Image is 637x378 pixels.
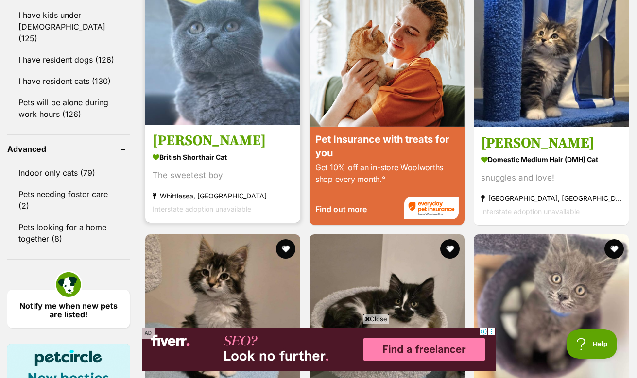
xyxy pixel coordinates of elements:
button: favourite [440,239,460,259]
a: Pets needing foster care (2) [7,184,130,216]
a: [PERSON_NAME] Domestic Medium Hair (DMH) Cat snuggles and love! [GEOGRAPHIC_DATA], [GEOGRAPHIC_DA... [474,127,629,225]
h3: [PERSON_NAME] [153,132,293,150]
button: favourite [604,239,624,259]
header: Advanced [7,145,130,153]
span: AD [142,328,155,339]
span: Interstate adoption unavailable [481,207,580,215]
div: The sweetest boy [153,169,293,182]
a: I have kids under [DEMOGRAPHIC_DATA] (125) [7,5,130,49]
a: [PERSON_NAME] British Shorthair Cat The sweetest boy Whittlesea, [GEOGRAPHIC_DATA] Interstate ado... [145,125,300,223]
a: I have resident cats (130) [7,71,130,91]
a: Notify me when new pets are listed! [7,290,130,328]
strong: [GEOGRAPHIC_DATA], [GEOGRAPHIC_DATA] [481,192,621,205]
a: Pets will be alone during work hours (126) [7,92,130,124]
a: Indoor only cats (79) [7,163,130,183]
div: snuggles and love! [481,171,621,184]
strong: Whittlesea, [GEOGRAPHIC_DATA] [153,190,293,203]
a: Pets looking for a home together (8) [7,217,130,249]
iframe: Help Scout Beacon - Open [567,329,618,359]
span: Close [363,314,389,324]
h3: [PERSON_NAME] [481,134,621,152]
button: favourite [276,239,295,259]
a: I have resident dogs (126) [7,49,130,70]
strong: Domestic Medium Hair (DMH) Cat [481,152,621,166]
span: Interstate adoption unavailable [153,205,251,214]
strong: British Shorthair Cat [153,150,293,164]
